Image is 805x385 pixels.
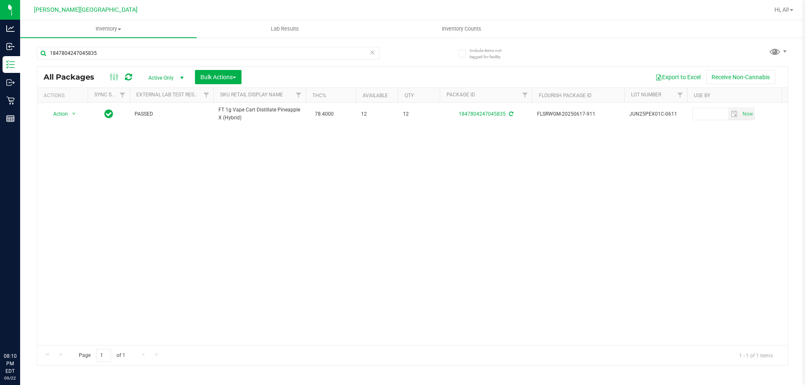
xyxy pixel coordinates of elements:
[195,70,241,84] button: Bulk Actions
[740,108,754,120] span: select
[361,110,393,118] span: 12
[136,92,202,98] a: External Lab Test Result
[135,110,208,118] span: PASSED
[728,108,740,120] span: select
[518,88,532,102] a: Filter
[447,92,475,98] a: Package ID
[46,108,68,120] span: Action
[44,93,84,98] div: Actions
[6,96,15,105] inline-svg: Retail
[629,110,682,118] span: JUN25PEX01C-0611
[431,25,493,33] span: Inventory Counts
[20,25,197,33] span: Inventory
[292,88,306,102] a: Filter
[694,93,710,98] a: Use By
[220,92,283,98] a: Sku Retail Display Name
[44,72,103,82] span: All Packages
[373,20,550,38] a: Inventory Counts
[311,108,338,120] span: 78.4000
[470,47,512,60] span: Include items not tagged for facility
[200,74,236,80] span: Bulk Actions
[34,6,138,13] span: [PERSON_NAME][GEOGRAPHIC_DATA]
[72,349,132,362] span: Page of 1
[8,318,34,343] iframe: Resource center
[6,114,15,123] inline-svg: Reports
[96,349,111,362] input: 1
[740,108,755,120] span: Set Current date
[537,110,619,118] span: FLSRWGM-20250617-911
[403,110,435,118] span: 12
[4,375,16,381] p: 09/22
[6,42,15,51] inline-svg: Inbound
[69,108,79,120] span: select
[363,93,388,98] a: Available
[706,70,775,84] button: Receive Non-Cannabis
[197,20,373,38] a: Lab Results
[539,93,592,98] a: Flourish Package ID
[218,106,301,122] span: FT 1g Vape Cart Distillate Pineapple X (Hybrid)
[200,88,213,102] a: Filter
[631,92,661,98] a: Lot Number
[104,108,113,120] span: In Sync
[312,93,326,98] a: THC%
[37,47,379,59] input: Search Package ID, Item Name, SKU, Lot or Part Number...
[774,6,789,13] span: Hi, Al!
[6,60,15,69] inline-svg: Inventory
[369,47,375,58] span: Clear
[405,93,414,98] a: Qty
[673,88,687,102] a: Filter
[459,111,506,117] a: 1847804247045835
[6,78,15,87] inline-svg: Outbound
[508,111,513,117] span: Sync from Compliance System
[650,70,706,84] button: Export to Excel
[6,24,15,33] inline-svg: Analytics
[732,349,779,362] span: 1 - 1 of 1 items
[20,20,197,38] a: Inventory
[116,88,130,102] a: Filter
[4,352,16,375] p: 08:10 PM EDT
[260,25,310,33] span: Lab Results
[94,92,127,98] a: Sync Status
